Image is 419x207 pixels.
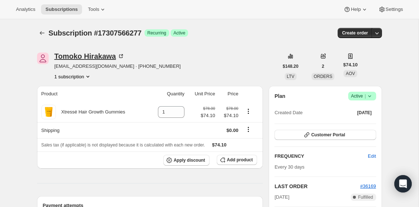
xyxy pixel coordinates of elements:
[274,109,302,116] span: Created Date
[351,7,361,12] span: Help
[283,63,298,69] span: $148.20
[353,108,376,118] button: [DATE]
[16,7,35,12] span: Analytics
[360,183,376,189] a: #36169
[357,110,372,116] span: [DATE]
[54,53,125,60] div: Tomoko Hirakawa
[274,194,289,201] span: [DATE]
[274,153,368,160] h2: FREQUENCY
[203,106,215,111] small: $78.00
[346,71,355,76] span: AOV
[41,4,82,15] button: Subscriptions
[147,30,166,36] span: Recurring
[368,153,376,160] span: Edit
[343,61,358,69] span: $74.10
[149,86,187,102] th: Quantity
[278,61,303,71] button: $148.20
[322,63,324,69] span: 2
[365,93,366,99] span: |
[342,30,368,36] span: Create order
[212,142,227,148] span: $74.10
[243,125,254,133] button: Shipping actions
[41,105,56,119] img: product img
[163,155,209,166] button: Apply discount
[187,86,217,102] th: Unit Price
[226,106,238,111] small: $78.00
[217,155,257,165] button: Add product
[174,30,186,36] span: Active
[54,63,181,70] span: [EMAIL_ADDRESS][DOMAIN_NAME] · [PHONE_NUMBER]
[227,157,253,163] span: Add product
[37,53,49,64] span: Tomoko Hirakawa
[219,112,238,119] span: $74.10
[274,92,285,100] h2: Plan
[314,74,332,79] span: ORDERS
[243,107,254,115] button: Product actions
[49,29,142,37] span: Subscription #17307566277
[274,130,376,140] button: Customer Portal
[374,4,407,15] button: Settings
[351,92,373,100] span: Active
[311,132,345,138] span: Customer Portal
[37,86,149,102] th: Product
[360,183,376,190] button: #36169
[386,7,403,12] span: Settings
[287,74,294,79] span: LTV
[45,7,78,12] span: Subscriptions
[227,128,239,133] span: $0.00
[56,108,125,116] div: Xtressé Hair Growth Gummies
[363,150,380,162] button: Edit
[37,122,149,138] th: Shipping
[394,175,412,192] div: Open Intercom Messenger
[37,28,47,38] button: Subscriptions
[174,157,205,163] span: Apply discount
[201,112,215,119] span: $74.10
[41,142,205,148] span: Sales tax (if applicable) is not displayed because it is calculated with each new order.
[217,86,240,102] th: Price
[317,61,329,71] button: 2
[12,4,40,15] button: Analytics
[339,4,372,15] button: Help
[338,28,372,38] button: Create order
[54,73,91,80] button: Product actions
[88,7,99,12] span: Tools
[84,4,111,15] button: Tools
[358,194,373,200] span: Fulfilled
[274,164,304,170] span: Every 30 days
[274,183,360,190] h2: LAST ORDER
